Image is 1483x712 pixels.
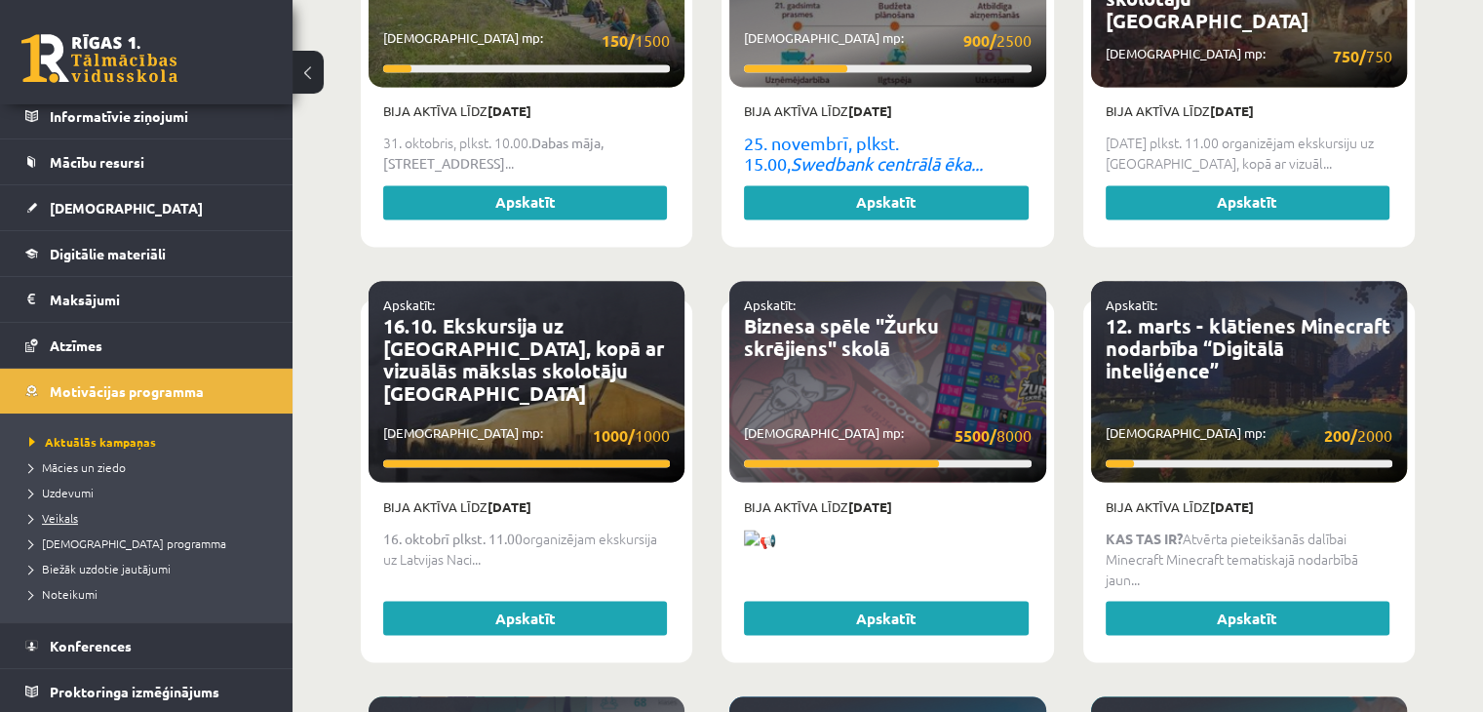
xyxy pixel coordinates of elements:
strong: 150/ [602,30,635,51]
span: [DEMOGRAPHIC_DATA] programma [29,535,226,551]
span: Mācību resursi [50,153,144,171]
a: Atzīmes [25,323,268,368]
p: [DEMOGRAPHIC_DATA] mp: [1106,44,1392,68]
strong: [DATE] [488,497,531,514]
p: Bija aktīva līdz [383,101,670,121]
a: Digitālie materiāli [25,231,268,276]
a: Rīgas 1. Tālmācības vidusskola [21,34,177,83]
p: Bija aktīva līdz [1106,101,1392,121]
strong: [DATE] [1210,497,1254,514]
span: Uzdevumi [29,485,94,500]
strong: 16. oktobrī plkst. 11.00 [383,529,523,546]
p: [DEMOGRAPHIC_DATA] mp: [383,423,670,448]
a: 16.10. Ekskursija uz [GEOGRAPHIC_DATA], kopā ar vizuālās mākslas skolotāju [GEOGRAPHIC_DATA] [383,313,664,406]
legend: Maksājumi [50,277,268,322]
a: Noteikumi [29,585,273,603]
a: Apskatīt: [1106,297,1157,313]
a: Informatīvie ziņojumi [25,94,268,138]
a: Motivācijas programma [25,369,268,414]
span: [DEMOGRAPHIC_DATA] [50,199,203,217]
a: Aktuālās kampaņas [29,433,273,451]
strong: 1000/ [593,425,635,446]
p: [DEMOGRAPHIC_DATA] mp: [744,423,1031,448]
a: Apskatīt [744,185,1028,220]
span: 1000 [593,423,670,448]
a: [DEMOGRAPHIC_DATA] programma [29,534,273,552]
p: [DEMOGRAPHIC_DATA] mp: [1106,423,1392,448]
span: 2000 [1324,423,1392,448]
strong: 5500/ [955,425,996,446]
span: 2500 [963,28,1032,53]
span: Noteikumi [29,586,98,602]
a: Biežāk uzdotie jautājumi [29,560,273,577]
b: KAS TAS IR? [1106,529,1183,546]
a: Maksājumi [25,277,268,322]
span: 25. novembrī, plkst. 15.00, [744,133,899,175]
p: [DEMOGRAPHIC_DATA] mp: [744,28,1031,53]
span: 750 [1333,44,1392,68]
p: Atvērta pieteikšanās dalībai Minecraft Minecraft tematiskajā nodarbībā jaun... [1106,528,1392,589]
a: Uzdevumi [29,484,273,501]
span: Digitālie materiāli [50,245,166,262]
span: Motivācijas programma [50,382,204,400]
span: 8000 [955,423,1032,448]
span: 1500 [602,28,670,53]
strong: [DATE] [488,102,531,119]
a: Veikals [29,509,273,527]
p: Bija aktīva līdz [1106,496,1392,516]
a: Mācies un ziedo [29,458,273,476]
strong: [DATE] [1210,102,1254,119]
a: Apskatīt: [383,297,435,313]
span: Aktuālās kampaņas [29,434,156,450]
strong: 900/ [963,30,996,51]
a: Apskatīt [1106,601,1389,636]
a: Apskatīt [1106,185,1389,220]
span: Mācies un ziedo [29,459,126,475]
span: Atzīmes [50,336,102,354]
span: Veikals [29,510,78,526]
a: Apskatīt: [744,297,796,313]
a: Biznesa spēle "Žurku skrējiens" skolā [744,313,939,361]
span: Konferences [50,637,132,654]
span: Biežāk uzdotie jautājumi [29,561,171,576]
p: Bija aktīva līdz [744,496,1031,516]
a: Mācību resursi [25,139,268,184]
a: Apskatīt [383,185,667,220]
a: Konferences [25,623,268,668]
p: [DATE] plkst. 11.00 organizējam ekskursiju uz [GEOGRAPHIC_DATA], kopā ar vizuāl... [1106,133,1392,174]
strong: 200/ [1324,425,1357,446]
a: 12. marts - klātienes Minecraft nodarbība “Digitālā inteliģence” [1106,313,1390,383]
a: Apskatīt [744,601,1028,636]
strong: 750/ [1333,46,1366,66]
span: Proktoringa izmēģinājums [50,683,219,700]
a: Apskatīt [383,601,667,636]
strong: Dabas māja, [STREET_ADDRESS] [383,134,604,172]
p: 31. oktobris, plkst. 10.00. ... [383,133,670,174]
strong: [DATE] [848,102,892,119]
p: Bija aktīva līdz [744,101,1031,121]
p: organizējam ekskursija uz Latvijas Naci... [383,528,670,569]
strong: [DATE] [848,497,892,514]
p: [DEMOGRAPHIC_DATA] mp: [383,28,670,53]
legend: Informatīvie ziņojumi [50,94,268,138]
a: [DEMOGRAPHIC_DATA] [25,185,268,230]
em: Swedbank centrālā ēka... [791,153,983,174]
img: 📢 [744,530,776,550]
p: Bija aktīva līdz [383,496,670,516]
